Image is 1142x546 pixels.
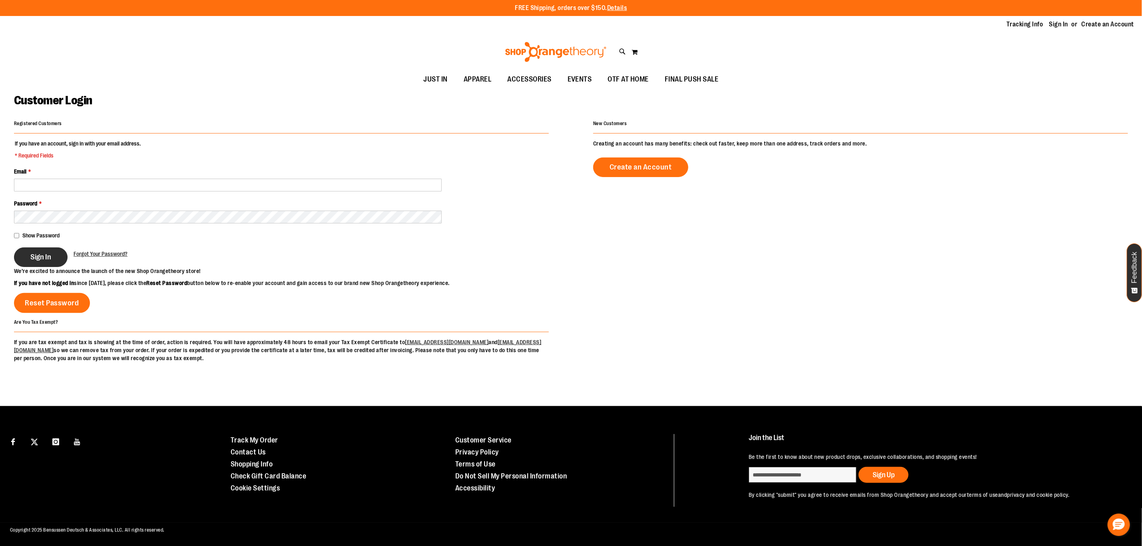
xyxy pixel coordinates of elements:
[593,121,627,126] strong: New Customers
[568,70,592,88] span: EVENTS
[15,151,141,159] span: * Required Fields
[873,471,895,479] span: Sign Up
[600,70,657,89] a: OTF AT HOME
[593,139,1128,147] p: Creating an account has many benefits: check out faster, keep more than one address, track orders...
[749,434,1117,449] h4: Join the List
[749,453,1117,461] p: Be the first to know about new product drops, exclusive collaborations, and shopping events!
[14,293,90,313] a: Reset Password
[499,70,560,89] a: ACCESSORIES
[231,448,266,456] a: Contact Us
[657,70,727,89] a: FINAL PUSH SALE
[859,467,909,483] button: Sign Up
[749,491,1117,499] p: By clicking "submit" you agree to receive emails from Shop Orangetheory and accept our and
[607,4,627,12] a: Details
[1127,243,1142,302] button: Feedback - Show survey
[1007,492,1070,498] a: privacy and cookie policy.
[504,42,608,62] img: Shop Orangetheory
[1108,514,1130,536] button: Hello, have a question? Let’s chat.
[14,319,58,325] strong: Are You Tax Exempt?
[560,70,600,89] a: EVENTS
[147,280,187,286] strong: Reset Password
[608,70,649,88] span: OTF AT HOME
[455,448,499,456] a: Privacy Policy
[74,250,128,258] a: Forgot Your Password?
[14,267,571,275] p: We’re excited to announce the launch of the new Shop Orangetheory store!
[70,434,84,448] a: Visit our Youtube page
[28,434,42,448] a: Visit our X page
[25,299,79,307] span: Reset Password
[14,139,142,159] legend: If you have an account, sign in with your email address.
[30,253,51,261] span: Sign In
[455,472,567,480] a: Do Not Sell My Personal Information
[22,232,60,239] span: Show Password
[10,527,165,533] span: Copyright 2025 Bensussen Deutsch & Associates, LLC. All rights reserved.
[14,279,571,287] p: since [DATE], please click the button below to re-enable your account and gain access to our bran...
[1049,20,1068,29] a: Sign In
[455,484,495,492] a: Accessibility
[1082,20,1134,29] a: Create an Account
[749,467,857,483] input: enter email
[14,200,37,207] span: Password
[231,484,280,492] a: Cookie Settings
[405,339,489,345] a: [EMAIL_ADDRESS][DOMAIN_NAME]
[231,436,278,444] a: Track My Order
[610,163,672,171] span: Create an Account
[415,70,456,89] a: JUST IN
[515,4,627,13] p: FREE Shipping, orders over $150.
[6,434,20,448] a: Visit our Facebook page
[455,460,496,468] a: Terms of Use
[507,70,552,88] span: ACCESSORIES
[14,280,74,286] strong: If you have not logged in
[14,247,68,267] button: Sign In
[665,70,719,88] span: FINAL PUSH SALE
[14,121,62,126] strong: Registered Customers
[967,492,998,498] a: terms of use
[423,70,448,88] span: JUST IN
[14,94,92,107] span: Customer Login
[74,251,128,257] span: Forgot Your Password?
[49,434,63,448] a: Visit our Instagram page
[455,436,512,444] a: Customer Service
[31,438,38,446] img: Twitter
[1006,20,1043,29] a: Tracking Info
[593,157,688,177] a: Create an Account
[231,472,307,480] a: Check Gift Card Balance
[231,460,273,468] a: Shopping Info
[456,70,500,89] a: APPAREL
[464,70,492,88] span: APPAREL
[14,168,26,175] span: Email
[14,338,549,362] p: If you are tax exempt and tax is showing at the time of order, action is required. You will have ...
[1131,252,1138,283] span: Feedback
